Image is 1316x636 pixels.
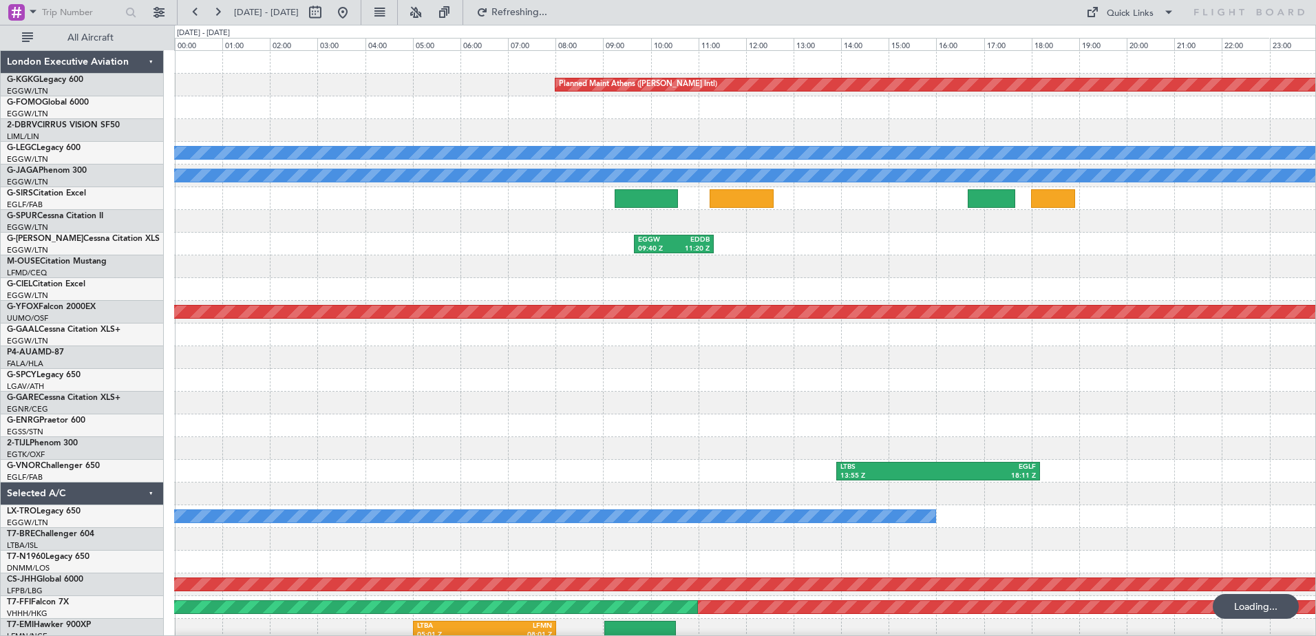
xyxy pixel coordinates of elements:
span: All Aircraft [36,33,145,43]
a: G-SPURCessna Citation II [7,212,103,220]
a: EGGW/LTN [7,336,48,346]
span: T7-EMI [7,621,34,629]
span: M-OUSE [7,257,40,266]
div: Loading... [1213,594,1299,619]
div: 03:00 [317,38,365,50]
a: T7-BREChallenger 604 [7,530,94,538]
div: 19:00 [1079,38,1127,50]
a: EGGW/LTN [7,222,48,233]
span: T7-FFI [7,598,31,606]
a: LIML/LIN [7,131,39,142]
a: EGGW/LTN [7,177,48,187]
a: EGGW/LTN [7,154,48,165]
button: Quick Links [1079,1,1181,23]
div: 08:00 [555,38,603,50]
div: 06:00 [460,38,508,50]
span: 2-TIJL [7,439,30,447]
span: G-GAAL [7,326,39,334]
div: 22:00 [1222,38,1269,50]
a: G-FOMOGlobal 6000 [7,98,89,107]
a: G-LEGCLegacy 600 [7,144,81,152]
div: LTBA [417,622,485,631]
div: 09:40 Z [638,244,674,254]
div: 10:00 [651,38,699,50]
a: G-GARECessna Citation XLS+ [7,394,120,402]
span: G-VNOR [7,462,41,470]
div: 21:00 [1174,38,1222,50]
a: EGTK/OXF [7,449,45,460]
span: G-GARE [7,394,39,402]
input: Trip Number [42,2,121,23]
a: T7-FFIFalcon 7X [7,598,69,606]
div: 13:55 Z [840,471,938,481]
div: 01:00 [222,38,270,50]
div: 09:00 [603,38,650,50]
a: CS-JHHGlobal 6000 [7,575,83,584]
a: G-ENRGPraetor 600 [7,416,85,425]
span: P4-AUA [7,348,38,357]
a: LFMD/CEQ [7,268,47,278]
span: T7-BRE [7,530,35,538]
span: [DATE] - [DATE] [234,6,299,19]
a: EGLF/FAB [7,200,43,210]
a: VHHH/HKG [7,608,47,619]
a: G-KGKGLegacy 600 [7,76,83,84]
div: 00:00 [175,38,222,50]
div: Quick Links [1107,7,1154,21]
a: G-GAALCessna Citation XLS+ [7,326,120,334]
div: 05:00 [413,38,460,50]
a: LX-TROLegacy 650 [7,507,81,516]
a: UUMO/OSF [7,313,48,324]
a: G-VNORChallenger 650 [7,462,100,470]
div: EDDB [674,235,710,245]
a: EGSS/STN [7,427,43,437]
a: M-OUSECitation Mustang [7,257,107,266]
div: 07:00 [508,38,555,50]
div: 04:00 [365,38,413,50]
div: 15:00 [889,38,936,50]
a: 2-DBRVCIRRUS VISION SF50 [7,121,120,129]
div: 16:00 [936,38,984,50]
div: 11:00 [699,38,746,50]
a: T7-EMIHawker 900XP [7,621,91,629]
div: 12:00 [746,38,794,50]
a: G-CIELCitation Excel [7,280,85,288]
span: G-FOMO [7,98,42,107]
div: 02:00 [270,38,317,50]
div: Planned Maint Athens ([PERSON_NAME] Intl) [559,74,717,95]
div: EGLF [938,463,1036,472]
span: 2-DBRV [7,121,37,129]
a: DNMM/LOS [7,563,50,573]
a: T7-N1960Legacy 650 [7,553,89,561]
a: EGGW/LTN [7,290,48,301]
div: 20:00 [1127,38,1174,50]
a: LTBA/ISL [7,540,38,551]
button: All Aircraft [15,27,149,49]
a: EGGW/LTN [7,86,48,96]
a: G-[PERSON_NAME]Cessna Citation XLS [7,235,160,243]
div: 18:11 Z [938,471,1036,481]
div: 17:00 [984,38,1032,50]
span: G-LEGC [7,144,36,152]
span: T7-N1960 [7,553,45,561]
a: EGNR/CEG [7,404,48,414]
a: EGLF/FAB [7,472,43,483]
a: G-SIRSCitation Excel [7,189,86,198]
span: G-SPUR [7,212,37,220]
div: 11:20 Z [674,244,710,254]
span: G-ENRG [7,416,39,425]
span: G-SPCY [7,371,36,379]
a: FALA/HLA [7,359,43,369]
div: [DATE] - [DATE] [177,28,230,39]
a: LGAV/ATH [7,381,44,392]
a: 2-TIJLPhenom 300 [7,439,78,447]
span: G-YFOX [7,303,39,311]
span: LX-TRO [7,507,36,516]
span: G-CIEL [7,280,32,288]
a: LFPB/LBG [7,586,43,596]
span: CS-JHH [7,575,36,584]
a: G-SPCYLegacy 650 [7,371,81,379]
div: LFMN [485,622,552,631]
a: G-YFOXFalcon 2000EX [7,303,96,311]
span: G-KGKG [7,76,39,84]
